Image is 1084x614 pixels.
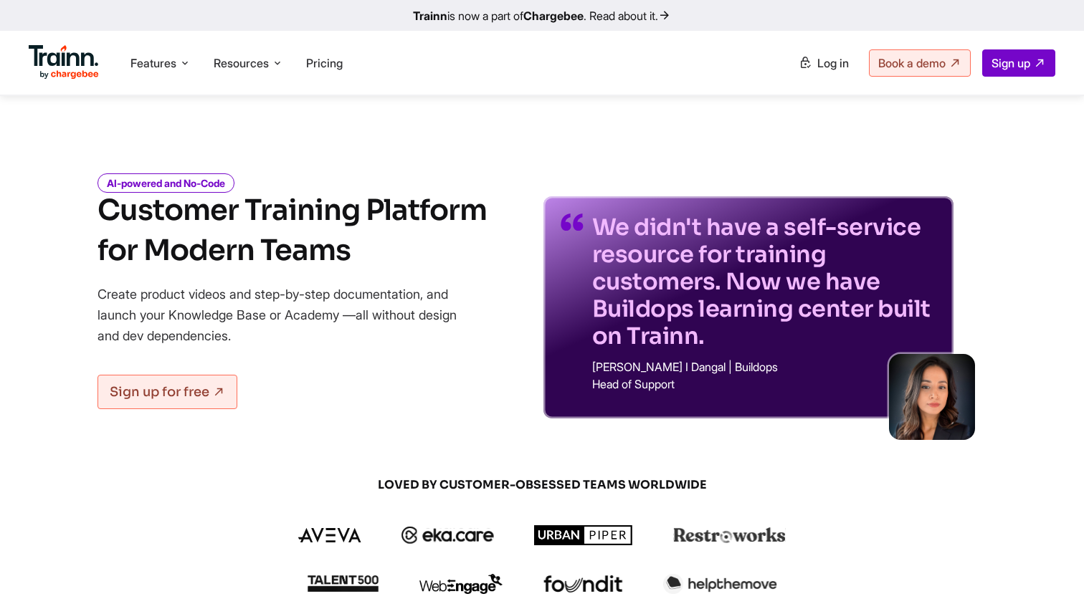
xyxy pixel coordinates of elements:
[592,378,936,390] p: Head of Support
[869,49,971,77] a: Book a demo
[401,527,495,544] img: ekacare logo
[790,50,857,76] a: Log in
[198,477,886,493] span: LOVED BY CUSTOMER-OBSESSED TEAMS WORLDWIDE
[413,9,447,23] b: Trainn
[419,574,503,594] img: webengage logo
[1012,545,1084,614] iframe: Chat Widget
[29,45,99,80] img: Trainn Logo
[592,214,936,350] p: We didn't have a self-service resource for training customers. Now we have Buildops learning cent...
[534,525,633,545] img: urbanpiper logo
[817,56,849,70] span: Log in
[543,575,623,593] img: foundit logo
[889,354,975,440] img: sabina-buildops.d2e8138.png
[663,574,777,594] img: helpthemove logo
[214,55,269,71] span: Resources
[98,191,487,271] h1: Customer Training Platform for Modern Teams
[98,284,477,346] p: Create product videos and step-by-step documentation, and launch your Knowledge Base or Academy —...
[98,375,237,409] a: Sign up for free
[673,527,786,543] img: restroworks logo
[592,361,936,373] p: [PERSON_NAME] I Dangal | Buildops
[298,528,361,542] img: aveva logo
[130,55,176,71] span: Features
[307,575,379,593] img: talent500 logo
[98,173,234,193] i: AI-powered and No-Code
[992,56,1030,70] span: Sign up
[561,214,584,231] img: quotes-purple.41a7099.svg
[982,49,1055,77] a: Sign up
[878,56,946,70] span: Book a demo
[523,9,584,23] b: Chargebee
[306,56,343,70] a: Pricing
